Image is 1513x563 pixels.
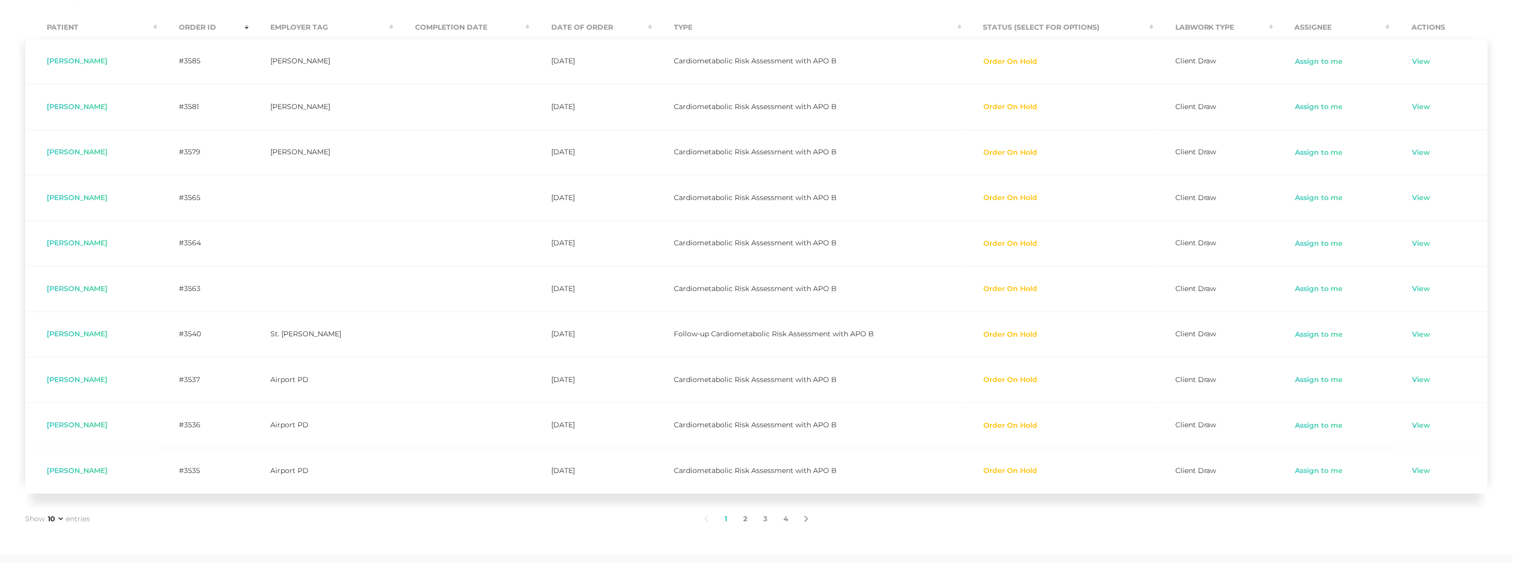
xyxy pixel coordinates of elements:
[1295,421,1344,431] a: Assign to me
[674,375,837,384] span: Cardiometabolic Risk Assessment with APO B
[530,221,652,266] td: [DATE]
[530,84,652,130] td: [DATE]
[157,448,249,494] td: #3535
[983,57,1038,67] button: Order On Hold
[1295,193,1344,203] a: Assign to me
[1411,102,1431,112] a: View
[249,312,394,357] td: St. [PERSON_NAME]
[157,357,249,403] td: #3537
[1175,420,1217,429] span: Client Draw
[47,147,108,156] span: [PERSON_NAME]
[530,39,652,84] td: [DATE]
[530,266,652,312] td: [DATE]
[1295,284,1344,294] a: Assign to me
[47,56,108,65] span: [PERSON_NAME]
[1411,375,1431,385] a: View
[983,102,1038,112] button: Order On Hold
[674,466,837,475] span: Cardiometabolic Risk Assessment with APO B
[530,448,652,494] td: [DATE]
[47,329,108,338] span: [PERSON_NAME]
[652,16,961,39] th: Type : activate to sort column ascending
[249,448,394,494] td: Airport PD
[1175,238,1217,247] span: Client Draw
[47,284,108,293] span: [PERSON_NAME]
[755,509,775,530] a: 3
[157,39,249,84] td: #3585
[1411,421,1431,431] a: View
[1175,147,1217,156] span: Client Draw
[983,375,1038,385] button: Order On Hold
[674,238,837,247] span: Cardiometabolic Risk Assessment with APO B
[674,193,837,202] span: Cardiometabolic Risk Assessment with APO B
[157,175,249,221] td: #3565
[157,84,249,130] td: #3581
[157,403,249,448] td: #3536
[530,357,652,403] td: [DATE]
[1175,102,1217,111] span: Client Draw
[157,221,249,266] td: #3564
[47,238,108,247] span: [PERSON_NAME]
[674,284,837,293] span: Cardiometabolic Risk Assessment with APO B
[983,148,1038,158] button: Order On Hold
[530,403,652,448] td: [DATE]
[530,16,652,39] th: Date Of Order : activate to sort column ascending
[1411,330,1431,340] a: View
[157,130,249,175] td: #3579
[983,466,1038,476] button: Order On Hold
[1295,375,1344,385] a: Assign to me
[47,375,108,384] span: [PERSON_NAME]
[674,102,837,111] span: Cardiometabolic Risk Assessment with APO B
[983,193,1038,203] button: Order On Hold
[1175,56,1217,65] span: Client Draw
[1411,466,1431,476] a: View
[1175,193,1217,202] span: Client Draw
[25,514,90,524] label: Show entries
[47,193,108,202] span: [PERSON_NAME]
[1411,57,1431,67] a: View
[1175,466,1217,475] span: Client Draw
[962,16,1154,39] th: Status (Select for Options) : activate to sort column ascending
[674,420,837,429] span: Cardiometabolic Risk Assessment with APO B
[674,56,837,65] span: Cardiometabolic Risk Assessment with APO B
[249,403,394,448] td: Airport PD
[1411,193,1431,203] a: View
[983,421,1038,431] button: Order On Hold
[1154,16,1273,39] th: Labwork Type : activate to sort column ascending
[249,357,394,403] td: Airport PD
[249,16,394,39] th: Employer Tag : activate to sort column ascending
[47,102,108,111] span: [PERSON_NAME]
[249,39,394,84] td: [PERSON_NAME]
[1175,375,1217,384] span: Client Draw
[1175,284,1217,293] span: Client Draw
[775,509,796,530] a: 4
[25,16,157,39] th: Patient : activate to sort column ascending
[249,84,394,130] td: [PERSON_NAME]
[249,130,394,175] td: [PERSON_NAME]
[674,147,837,156] span: Cardiometabolic Risk Assessment with APO B
[1273,16,1390,39] th: Assignee : activate to sort column ascending
[735,509,755,530] a: 2
[1295,330,1344,340] a: Assign to me
[983,239,1038,249] button: Order On Hold
[983,284,1038,294] button: Order On Hold
[393,16,530,39] th: Completion Date : activate to sort column ascending
[1295,148,1344,158] a: Assign to me
[1295,466,1344,476] a: Assign to me
[1295,57,1344,67] a: Assign to me
[1175,329,1217,338] span: Client Draw
[157,266,249,312] td: #3563
[983,330,1038,340] button: Order On Hold
[1295,239,1344,249] a: Assign to me
[674,329,874,338] span: Follow-up Cardiometabolic Risk Assessment with APO B
[157,16,249,39] th: Order ID : activate to sort column ascending
[47,420,108,429] span: [PERSON_NAME]
[157,312,249,357] td: #3540
[46,514,65,524] select: Showentries
[1390,16,1488,39] th: Actions
[1295,102,1344,112] a: Assign to me
[530,130,652,175] td: [DATE]
[1411,284,1431,294] a: View
[530,175,652,221] td: [DATE]
[1411,239,1431,249] a: View
[530,312,652,357] td: [DATE]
